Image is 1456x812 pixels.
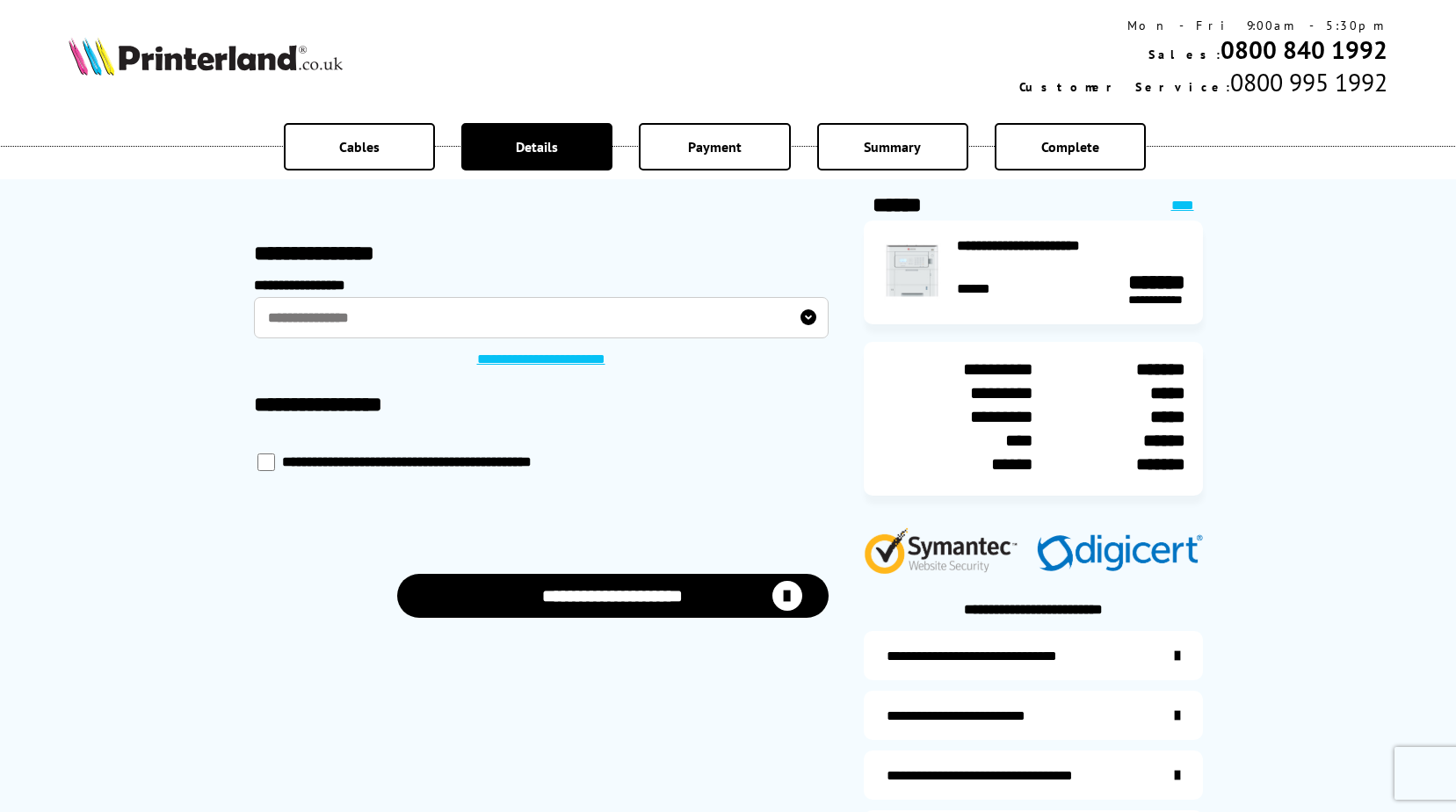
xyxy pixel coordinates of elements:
img: Printerland Logo [69,37,343,76]
span: Payment [688,138,742,156]
span: Summary [864,138,921,156]
div: Mon - Fri 9:00am - 5:30pm [1019,18,1387,33]
a: 0800 840 1992 [1221,33,1387,66]
span: Cables [339,138,380,156]
span: 0800 995 1992 [1230,66,1387,98]
a: items-arrive [864,691,1203,740]
span: Complete [1041,138,1099,156]
span: Details [516,138,558,156]
span: Sales: [1148,47,1221,62]
a: additional-ink [864,631,1203,680]
span: Customer Service: [1019,79,1230,95]
a: additional-cables [864,750,1203,800]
